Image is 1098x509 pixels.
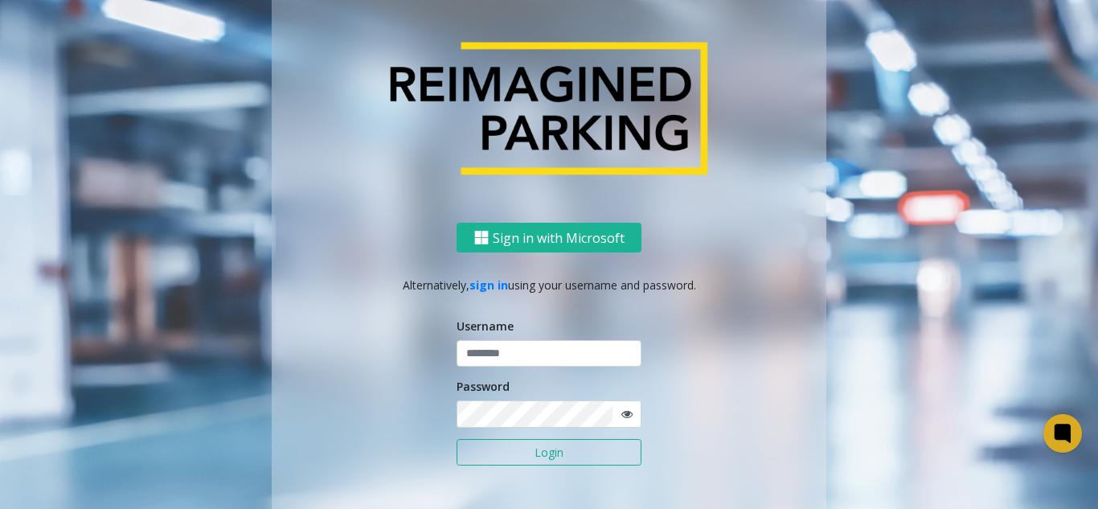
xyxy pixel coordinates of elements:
button: Sign in with Microsoft [457,223,641,252]
a: sign in [469,277,508,293]
label: Password [457,378,510,395]
label: Username [457,318,514,335]
p: Alternatively, using your username and password. [288,277,810,293]
button: Login [457,439,641,466]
